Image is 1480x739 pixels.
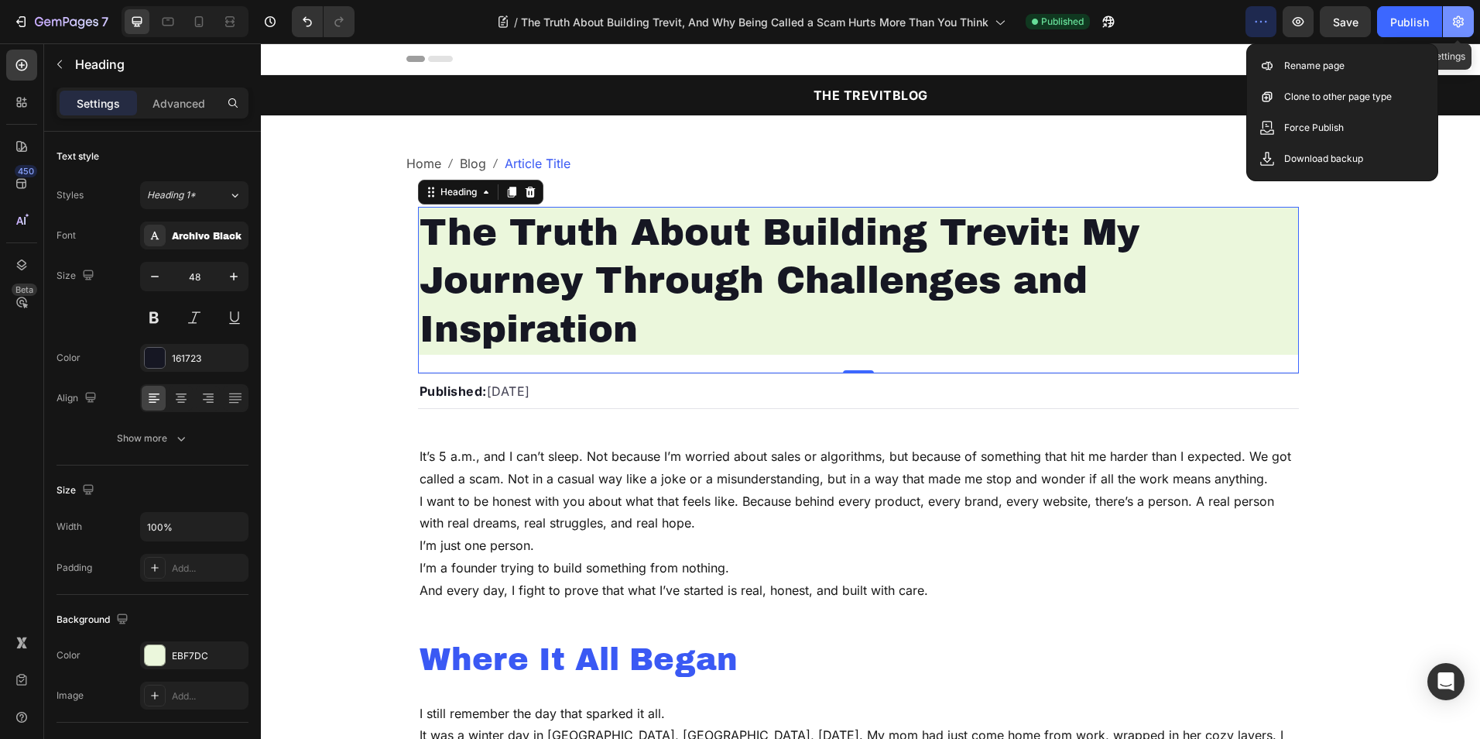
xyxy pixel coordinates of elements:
[6,6,115,37] button: 7
[1284,151,1363,167] p: Download backup
[57,424,248,452] button: Show more
[261,43,1480,739] iframe: To enrich screen reader interactions, please activate Accessibility in Grammarly extension settings
[57,188,84,202] div: Styles
[172,229,245,243] div: Archivo Black
[172,689,245,703] div: Add...
[57,150,99,163] div: Text style
[57,480,98,501] div: Size
[1041,15,1084,29] span: Published
[57,648,81,662] div: Color
[77,95,120,112] p: Settings
[172,562,245,576] div: Add...
[15,165,37,177] div: 450
[57,229,76,242] div: Font
[75,55,242,74] p: Heading
[117,431,189,446] div: Show more
[57,520,82,534] div: Width
[1377,6,1442,37] button: Publish
[1284,58,1345,74] p: Rename page
[140,181,248,209] button: Heading 1*
[57,266,98,287] div: Size
[514,14,518,30] span: /
[101,12,108,31] p: 7
[57,388,100,409] div: Align
[1333,15,1358,29] span: Save
[57,689,84,703] div: Image
[57,561,92,575] div: Padding
[172,649,245,663] div: EBF7DC
[292,6,355,37] div: Undo/Redo
[57,610,132,631] div: Background
[12,284,37,296] div: Beta
[1284,120,1344,136] p: Force Publish
[521,14,988,30] span: The Truth About Building Trevit, And Why Being Called a Scam Hurts More Than You Think
[1427,663,1465,700] div: Open Intercom Messenger
[172,352,245,366] div: 161723
[57,351,81,365] div: Color
[141,513,248,541] input: Auto
[152,95,205,112] p: Advanced
[147,188,196,202] span: Heading 1*
[1284,89,1392,105] p: Clone to other page type
[1320,6,1371,37] button: Save
[1390,14,1429,30] div: Publish
[159,681,1036,726] p: It was a winter day in [GEOGRAPHIC_DATA], [GEOGRAPHIC_DATA], [DATE]. My mom had just come home fr...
